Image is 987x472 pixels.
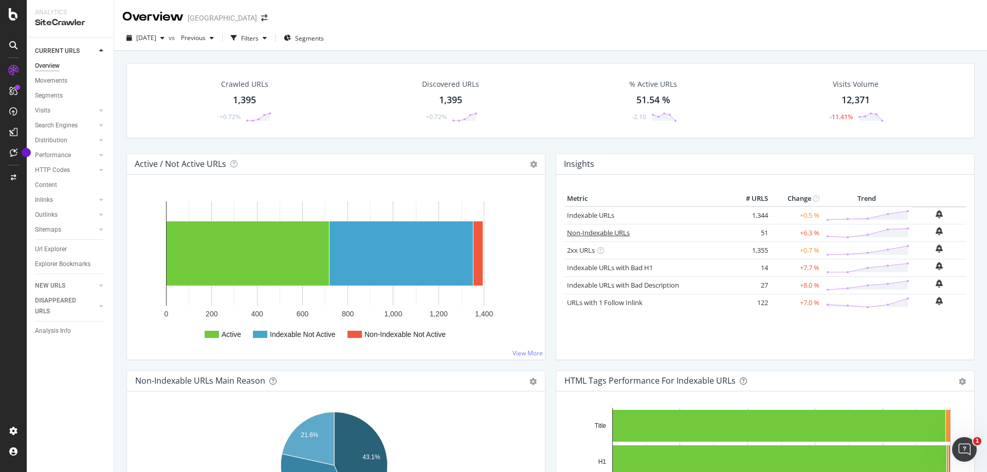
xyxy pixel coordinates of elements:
[567,298,643,307] a: URLs with 1 Follow Inlink
[771,294,822,311] td: +7.0 %
[35,326,71,336] div: Analysis Info
[241,34,259,43] div: Filters
[936,210,943,218] div: bell-plus
[206,310,218,318] text: 200
[364,330,446,338] text: Non-Indexable Not Active
[35,180,57,191] div: Content
[35,224,96,235] a: Sitemaps
[35,120,96,131] a: Search Engines
[830,112,853,121] div: -11.41%
[833,79,879,89] div: Visits Volume
[430,310,448,318] text: 1,200
[35,75,67,86] div: Movements
[936,297,943,305] div: bell-plus
[426,112,447,121] div: +0.72%
[384,310,402,318] text: 1,000
[729,191,771,206] th: # URLS
[35,210,58,220] div: Outlinks
[530,161,537,168] i: Options
[177,30,218,46] button: Previous
[959,378,966,385] div: gear
[729,241,771,259] td: 1,355
[35,150,96,161] a: Performance
[35,135,67,146] div: Distribution
[439,93,462,107] div: 1,395
[35,195,53,205] div: Inlinks
[729,259,771,276] td: 14
[35,280,65,291] div: NEW URLS
[221,79,268,89] div: Crawled URLs
[564,191,729,206] th: Metric
[567,263,653,272] a: Indexable URLs with Bad H1
[729,224,771,241] td: 51
[135,191,533,351] div: A chart.
[729,206,771,224] td: 1,344
[301,431,318,439] text: 21.6%
[475,310,493,318] text: 1,400
[35,105,96,116] a: Visits
[936,279,943,288] div: bell-plus
[135,157,226,171] h4: Active / Not Active URLs
[422,79,479,89] div: Discovered URLs
[35,165,70,176] div: HTTP Codes
[564,375,736,386] div: HTML Tags Performance for Indexable URLs
[567,211,614,220] a: Indexable URLs
[35,135,96,146] a: Distribution
[297,310,309,318] text: 600
[35,17,105,29] div: SiteCrawler
[636,93,670,107] div: 51.54 %
[251,310,263,318] text: 400
[35,61,106,71] a: Overview
[22,148,31,157] div: Tooltip anchor
[35,280,96,291] a: NEW URLS
[35,210,96,220] a: Outlinks
[35,90,106,101] a: Segments
[35,295,96,317] a: DISAPPEARED URLS
[771,241,822,259] td: +0.7 %
[35,46,80,56] div: CURRENT URLS
[952,437,977,462] iframe: Intercom live chat
[35,259,106,270] a: Explorer Bookmarks
[35,195,96,205] a: Inlinks
[822,191,912,206] th: Trend
[771,206,822,224] td: +0.5 %
[342,310,354,318] text: 800
[280,30,328,46] button: Segments
[35,244,106,255] a: Url Explorer
[169,33,177,42] span: vs
[771,259,822,276] td: +7.7 %
[227,30,271,46] button: Filters
[35,244,67,255] div: Url Explorer
[35,326,106,336] a: Analysis Info
[35,120,78,131] div: Search Engines
[567,280,679,290] a: Indexable URLs with Bad Description
[35,105,50,116] div: Visits
[771,276,822,294] td: +8.0 %
[35,75,106,86] a: Movements
[177,33,206,42] span: Previous
[567,228,630,237] a: Non-Indexable URLs
[35,180,106,191] a: Content
[973,437,981,445] span: 1
[729,294,771,311] td: 122
[233,93,256,107] div: 1,395
[35,46,96,56] a: CURRENT URLS
[771,191,822,206] th: Change
[842,93,870,107] div: 12,371
[936,244,943,253] div: bell-plus
[35,224,61,235] div: Sitemaps
[188,13,257,23] div: [GEOGRAPHIC_DATA]
[936,262,943,270] div: bell-plus
[595,422,607,429] text: Title
[35,165,96,176] a: HTTP Codes
[564,157,594,171] h4: Insights
[35,295,87,317] div: DISAPPEARED URLS
[164,310,169,318] text: 0
[261,14,267,22] div: arrow-right-arrow-left
[35,61,60,71] div: Overview
[771,224,822,241] td: +6.3 %
[35,8,105,17] div: Analytics
[729,276,771,294] td: 27
[220,112,241,121] div: +0.72%
[629,79,677,89] div: % Active URLs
